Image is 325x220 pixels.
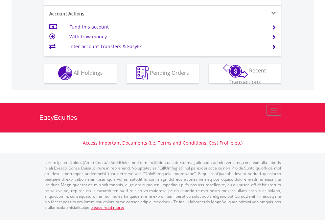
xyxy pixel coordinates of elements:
[83,140,243,146] a: Access Important Documents (i.e. Terms and Conditions, Cost Profile etc)
[136,66,149,80] img: pending_instructions-wht.png
[69,32,264,42] td: Withdraw money
[58,66,72,80] img: holdings-wht.png
[69,22,264,32] td: Fund this account
[127,64,199,83] button: Pending Orders
[69,42,264,51] td: Inter-account Transfers & EasyFx
[229,67,267,86] span: Recent Transactions
[44,160,281,210] p: Lorem Ipsum Dolors (Ame) Con a/e SeddOeiusmod tem InciDiduntut Lab Etd mag aliquaen admin veniamq...
[44,10,163,17] div: Account Actions
[44,64,117,83] button: All Holdings
[223,64,248,78] img: transactions-zar-wht.png
[39,103,286,132] a: EasyEquities
[150,69,189,76] span: Pending Orders
[209,64,281,83] button: Recent Transactions
[90,205,124,210] a: please read more:
[74,69,103,76] span: All Holdings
